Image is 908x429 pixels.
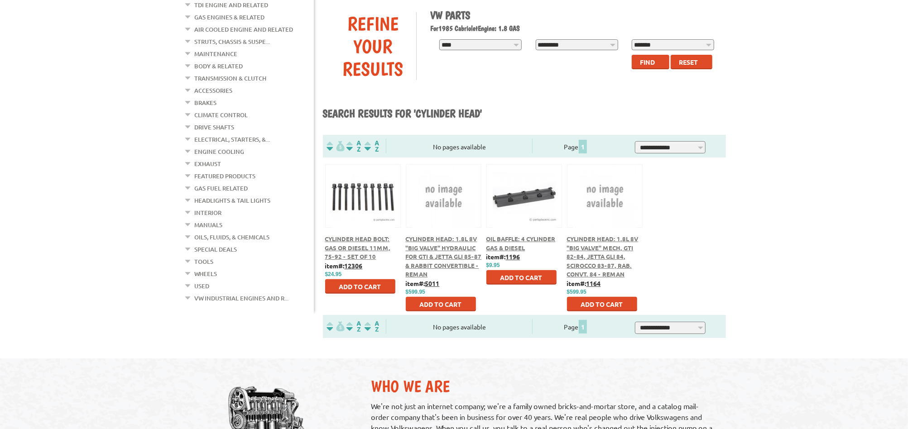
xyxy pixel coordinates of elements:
[195,243,237,255] a: Special Deals
[679,58,698,66] span: Reset
[486,253,520,261] b: item#:
[363,321,381,332] img: Sort by Sales Rank
[195,268,217,280] a: Wheels
[430,24,719,33] h2: 1985 Cabriolet
[195,146,245,157] a: Engine Cooling
[195,158,221,170] a: Exhaust
[195,280,210,292] a: Used
[195,195,271,206] a: Headlights & Tail Lights
[386,142,532,152] div: No pages available
[406,279,440,287] b: item#:
[486,235,556,252] a: Oil Baffle: 4 Cylinder Gas & Diesel
[567,289,586,295] span: $599.95
[579,320,587,334] span: 1
[327,321,345,332] img: filterpricelow.svg
[671,55,712,69] button: Reset
[325,235,391,260] a: Cylinder Head Bolt: Gas or Diesel 11mm, 75-92 - Set Of 10
[363,141,381,151] img: Sort by Sales Rank
[567,297,637,311] button: Add to Cart
[478,24,520,33] span: Engine: 1.8 GAS
[586,279,601,287] u: 1164
[420,300,462,308] span: Add to Cart
[345,321,363,332] img: Sort by Headline
[195,121,235,133] a: Drive Shafts
[339,282,381,291] span: Add to Cart
[532,138,619,153] div: Page
[195,170,256,182] a: Featured Products
[532,319,619,334] div: Page
[195,85,233,96] a: Accessories
[195,182,248,194] a: Gas Fuel Related
[195,97,217,109] a: Brakes
[506,253,520,261] u: 1196
[581,300,623,308] span: Add to Cart
[567,279,601,287] b: item#:
[371,377,716,396] h2: Who We Are
[430,24,438,33] span: For
[195,48,238,60] a: Maintenance
[640,58,655,66] span: Find
[323,107,726,121] h1: Search results for 'cylinder head'
[195,109,248,121] a: Climate Control
[406,297,476,311] button: Add to Cart
[195,72,267,84] a: Transmission & Clutch
[486,270,557,285] button: Add to Cart
[567,235,639,278] a: Cylinder Head: 1.8L 8V "Big Valve" Mech, GTI 82-84, Jetta GLI 84, Scirocco 83-87, Rab. Convt. 84 ...
[486,262,500,268] span: $9.95
[406,289,425,295] span: $599.95
[195,207,222,219] a: Interior
[327,141,345,151] img: filterpricelow.svg
[500,273,543,281] span: Add to Cart
[195,60,243,72] a: Body & Related
[430,9,719,22] h1: VW Parts
[345,262,363,270] u: 12306
[330,12,417,80] div: Refine Your Results
[195,292,289,304] a: VW Industrial Engines and R...
[195,133,270,145] a: Electrical, Starters, &...
[425,279,440,287] u: 5011
[195,24,293,35] a: Air Cooled Engine and Related
[325,262,363,270] b: item#:
[325,279,395,294] button: Add to Cart
[195,36,270,48] a: Struts, Chassis & Suspe...
[195,219,223,231] a: Manuals
[195,11,265,23] a: Gas Engines & Related
[632,55,669,69] button: Find
[345,141,363,151] img: Sort by Headline
[195,231,270,243] a: Oils, Fluids, & Chemicals
[406,235,482,278] a: Cylinder Head: 1.8L 8V "big valve" hydraulic for GTI & Jetta GLI 85-87 & Rabbit Convertible - Reman
[579,140,587,153] span: 1
[195,256,214,267] a: Tools
[386,322,532,332] div: No pages available
[325,271,342,277] span: $24.95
